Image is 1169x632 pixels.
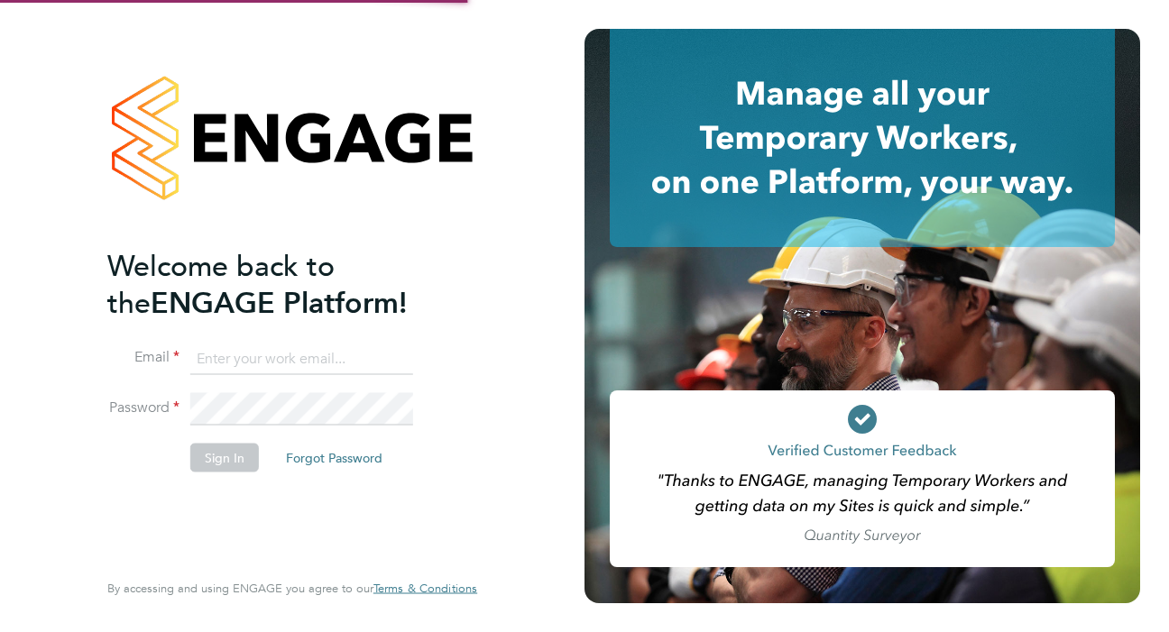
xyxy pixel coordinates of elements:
[107,248,335,320] span: Welcome back to the
[107,348,179,367] label: Email
[107,398,179,417] label: Password
[190,444,259,472] button: Sign In
[373,582,477,596] a: Terms & Conditions
[272,444,397,472] button: Forgot Password
[107,581,477,596] span: By accessing and using ENGAGE you agree to our
[190,343,413,375] input: Enter your work email...
[107,247,459,321] h2: ENGAGE Platform!
[373,581,477,596] span: Terms & Conditions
